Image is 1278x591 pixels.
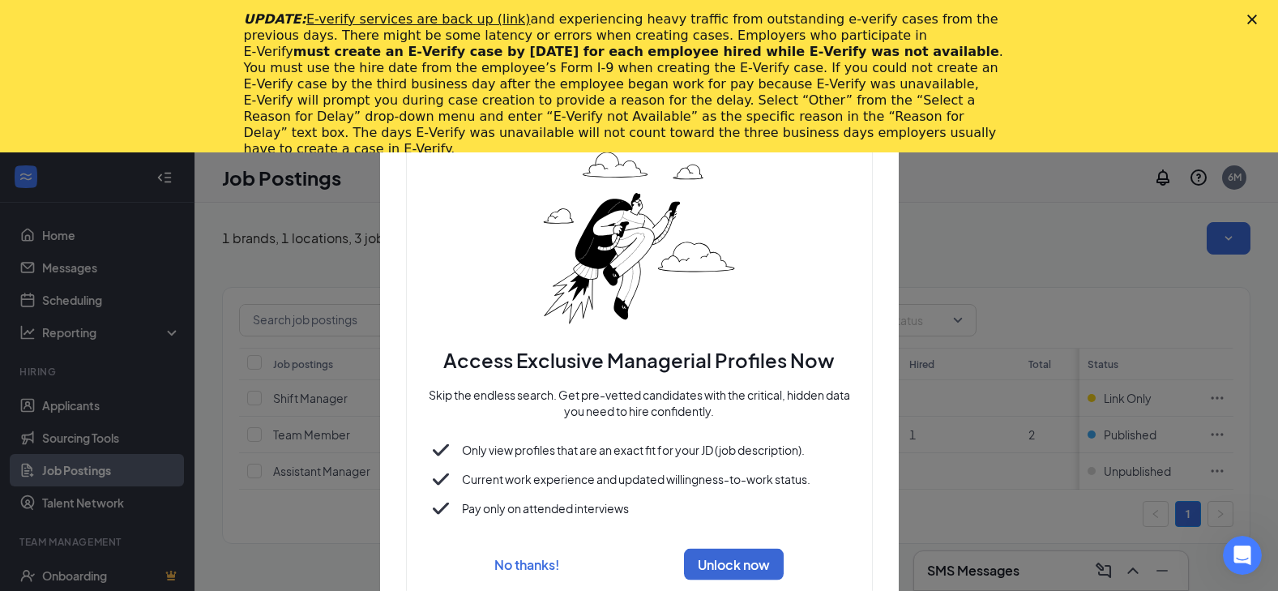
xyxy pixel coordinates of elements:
[244,11,531,27] i: UPDATE:
[293,44,999,59] b: must create an E‑Verify case by [DATE] for each employee hired while E‑Verify was not available
[306,11,531,27] a: E-verify services are back up (link)
[244,11,1009,157] div: and experiencing heavy traffic from outstanding e-verify cases from the previous days. There migh...
[1247,15,1263,24] div: Close
[1223,536,1262,575] iframe: Intercom live chat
